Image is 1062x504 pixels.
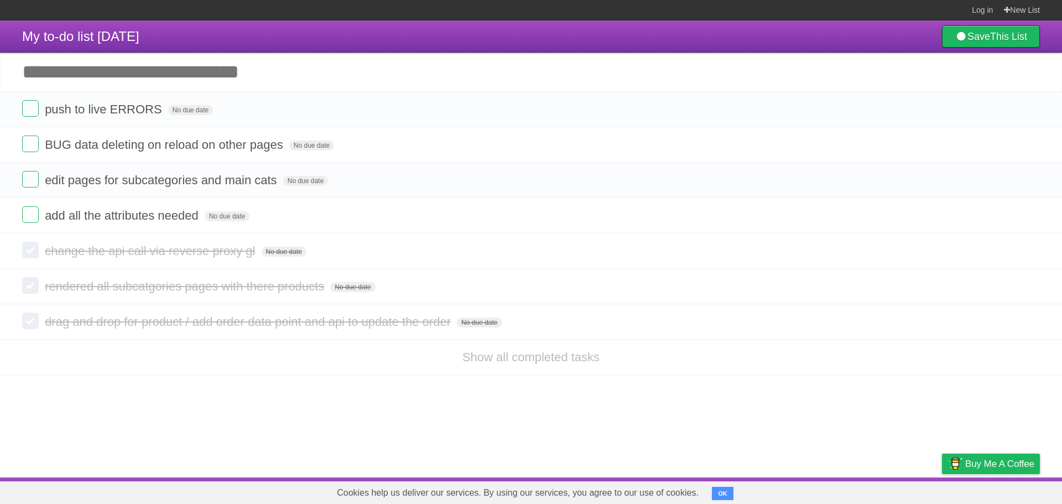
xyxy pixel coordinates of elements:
[795,480,818,501] a: About
[45,138,286,152] span: BUG data deleting on reload on other pages
[22,100,39,117] label: Done
[22,242,39,258] label: Done
[45,173,279,187] span: edit pages for subcategories and main cats
[22,136,39,152] label: Done
[262,247,306,257] span: No due date
[942,454,1040,474] a: Buy me a coffee
[942,25,1040,48] a: SaveThis List
[22,277,39,294] label: Done
[283,176,328,186] span: No due date
[928,480,956,501] a: Privacy
[890,480,914,501] a: Terms
[990,31,1027,42] b: This List
[326,482,710,504] span: Cookies help us deliver our services. By using our services, you agree to our use of cookies.
[168,105,213,115] span: No due date
[712,487,733,500] button: OK
[330,282,375,292] span: No due date
[22,313,39,329] label: Done
[45,102,165,116] span: push to live ERRORS
[289,141,334,150] span: No due date
[205,211,249,221] span: No due date
[970,480,1040,501] a: Suggest a feature
[45,209,201,222] span: add all the attributes needed
[45,315,454,329] span: drag and drop for product / add order data point and api to update the order
[45,244,258,258] span: change the api call via reverse proxy gl
[948,454,962,473] img: Buy me a coffee
[462,350,600,364] a: Show all completed tasks
[965,454,1034,474] span: Buy me a coffee
[831,480,876,501] a: Developers
[22,206,39,223] label: Done
[22,171,39,188] label: Done
[22,29,139,44] span: My to-do list [DATE]
[457,318,502,328] span: No due date
[45,279,327,293] span: rendered all subcatgories pages with there products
